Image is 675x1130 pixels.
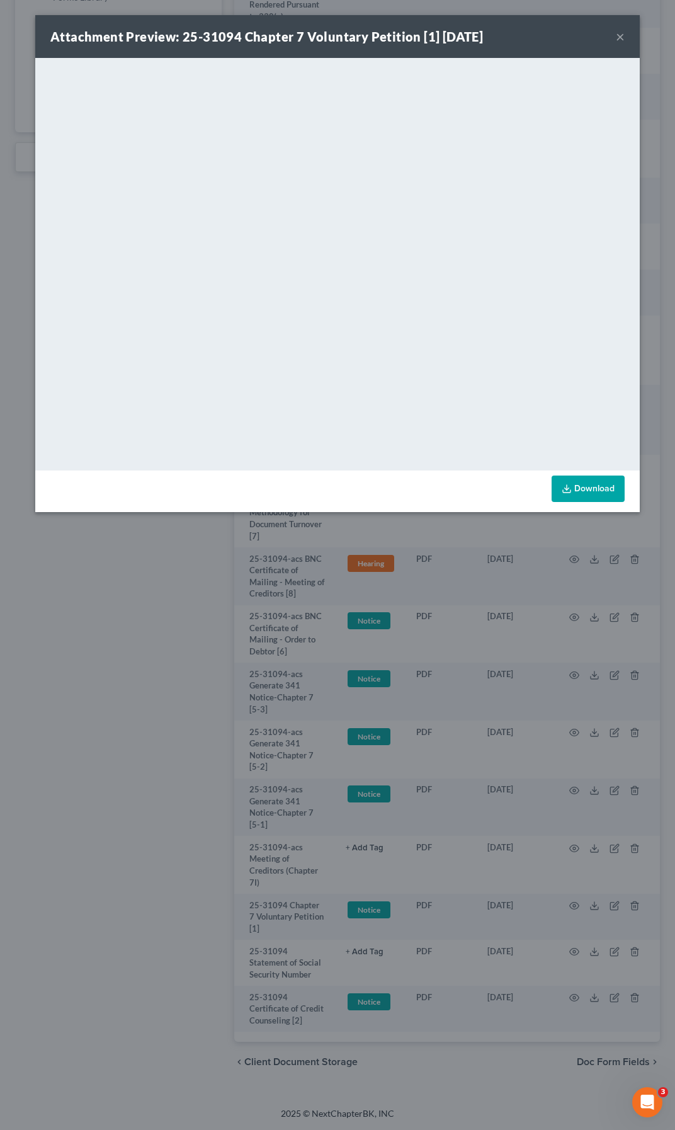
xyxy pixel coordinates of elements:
[552,476,625,502] a: Download
[50,29,483,44] strong: Attachment Preview: 25-31094 Chapter 7 Voluntary Petition [1] [DATE]
[658,1087,668,1097] span: 3
[616,29,625,44] button: ×
[35,58,640,467] iframe: <object ng-attr-data='[URL][DOMAIN_NAME]' type='application/pdf' width='100%' height='650px'></ob...
[632,1087,662,1117] iframe: Intercom live chat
